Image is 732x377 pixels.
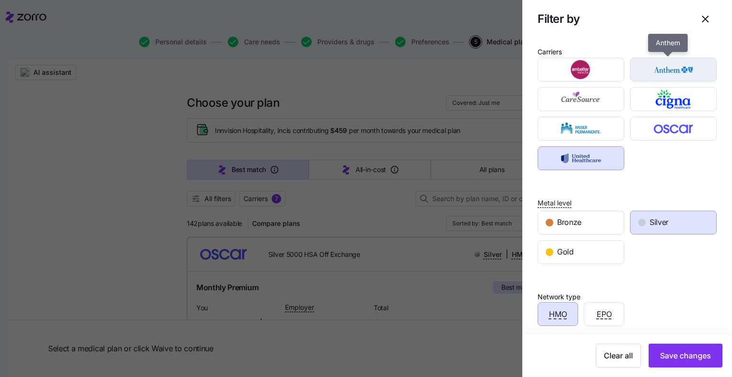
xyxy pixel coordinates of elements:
[639,119,709,138] img: Oscar
[596,344,641,367] button: Clear all
[639,60,709,79] img: Anthem
[549,308,567,320] span: HMO
[538,47,562,57] div: Carriers
[597,308,612,320] span: EPO
[546,149,616,168] img: UnitedHealthcare
[557,216,581,228] span: Bronze
[546,90,616,109] img: CareSource
[538,11,686,26] h1: Filter by
[557,246,574,258] span: Gold
[660,350,711,361] span: Save changes
[639,90,709,109] img: Cigna Healthcare
[538,198,571,208] span: Metal level
[546,119,616,138] img: Kaiser Permanente
[538,292,580,302] div: Network type
[546,60,616,79] img: Ambetter
[649,344,722,367] button: Save changes
[604,350,633,361] span: Clear all
[650,216,669,228] span: Silver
